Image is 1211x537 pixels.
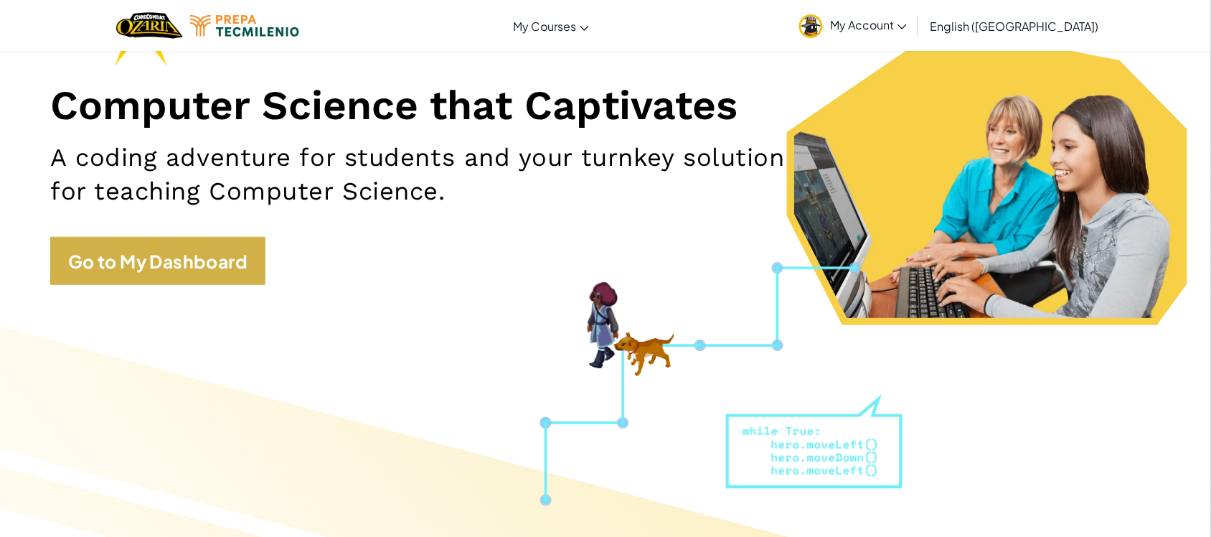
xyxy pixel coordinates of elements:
a: English ([GEOGRAPHIC_DATA]) [923,6,1106,45]
img: Home [116,11,183,40]
img: Tecmilenio logo [190,15,299,37]
span: My Courses [513,19,576,34]
span: My Account [830,17,907,32]
span: English ([GEOGRAPHIC_DATA]) [930,19,1098,34]
a: My Account [792,3,914,48]
a: My Courses [506,6,596,45]
a: Ozaria by CodeCombat logo [116,11,183,40]
a: Go to My Dashboard [50,237,265,285]
img: avatar [799,14,823,38]
h1: Computer Science that Captivates [50,80,1161,130]
h2: A coding adventure for students and your turnkey solution for teaching Computer Science. [50,141,794,208]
